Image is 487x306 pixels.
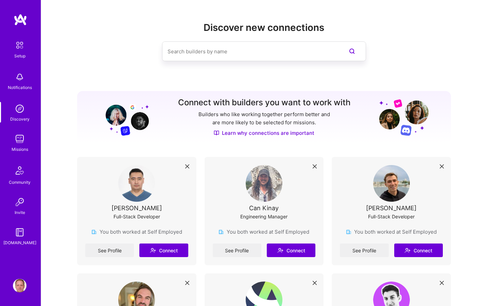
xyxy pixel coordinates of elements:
[13,195,27,209] img: Invite
[3,239,36,246] div: [DOMAIN_NAME]
[219,229,224,235] img: company icon
[185,281,189,285] i: icon Close
[118,165,155,202] img: User Avatar
[139,244,188,257] button: Connect
[219,228,309,235] div: You both worked at Self Employed
[440,281,444,285] i: icon Close
[313,164,317,168] i: icon Close
[13,102,27,115] img: discovery
[15,209,25,216] div: Invite
[249,204,279,212] div: Can Kinay
[85,244,134,257] a: See Profile
[197,110,331,127] p: Builders who like working together perform better and are more likely to be selected for missions.
[13,279,27,292] img: User Avatar
[373,165,410,202] img: User Avatar
[178,98,350,108] h3: Connect with builders you want to work with
[9,179,31,186] div: Community
[313,281,317,285] i: icon Close
[277,247,283,253] i: icon Connect
[379,99,429,136] img: Grow your network
[13,38,27,52] img: setup
[13,226,27,239] img: guide book
[185,164,189,168] i: icon Close
[340,244,388,257] a: See Profile
[404,247,411,253] i: icon Connect
[213,244,261,257] a: See Profile
[394,244,443,257] button: Connect
[77,22,451,33] h2: Discover new connections
[11,279,28,292] a: User Avatar
[368,213,415,220] div: Full-Stack Developer
[111,204,162,212] div: [PERSON_NAME]
[346,228,437,235] div: You both worked at Self Employed
[8,84,32,91] div: Notifications
[13,132,27,146] img: teamwork
[12,162,28,179] img: Community
[91,228,182,235] div: You both worked at Self Employed
[214,130,219,136] img: Discover
[168,43,333,60] input: Search builders by name
[14,52,25,59] div: Setup
[91,229,97,235] img: company icon
[346,229,351,235] img: company icon
[440,164,444,168] i: icon Close
[240,213,288,220] div: Engineering Manager
[366,204,417,212] div: [PERSON_NAME]
[246,165,282,202] img: User Avatar
[348,47,356,55] i: icon SearchPurple
[13,70,27,84] img: bell
[267,244,315,257] button: Connect
[114,213,160,220] div: Full-Stack Developer
[12,146,28,153] div: Missions
[14,14,27,26] img: logo
[10,115,30,123] div: Discovery
[150,247,156,253] i: icon Connect
[214,129,314,137] a: Learn why connections are important
[100,98,149,136] img: Grow your network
